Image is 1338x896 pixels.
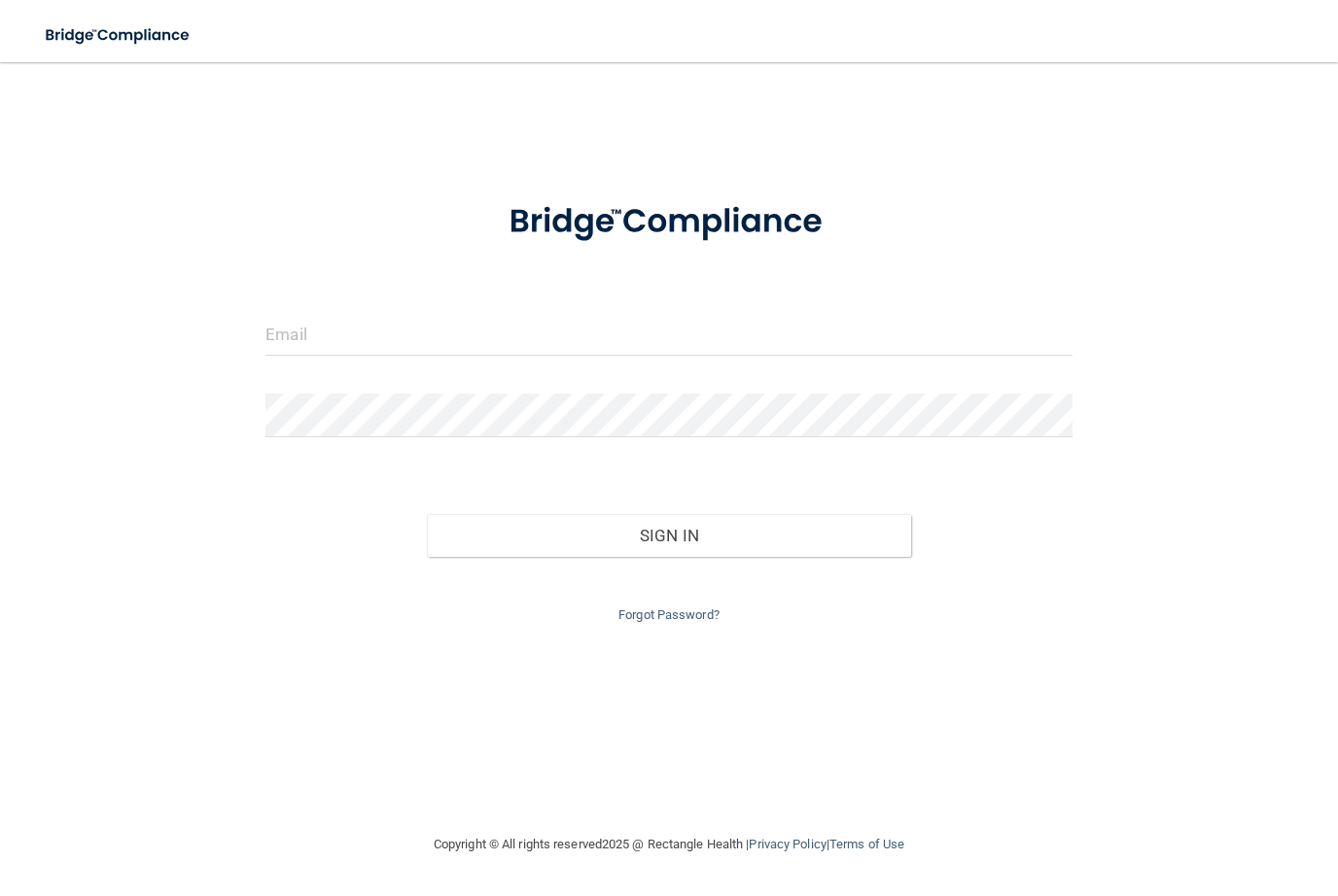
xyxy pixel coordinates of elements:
[427,514,911,557] button: Sign In
[475,179,863,265] img: bridge_compliance_login_screen.278c3ca4.svg
[829,837,904,851] a: Terms of Use
[265,312,1072,356] input: Email
[618,607,720,622] a: Forgot Password?
[314,813,1024,876] div: Copyright © All rights reserved 2025 @ Rectangle Health | |
[29,16,208,55] img: bridge_compliance_login_screen.278c3ca4.svg
[749,837,826,851] a: Privacy Policy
